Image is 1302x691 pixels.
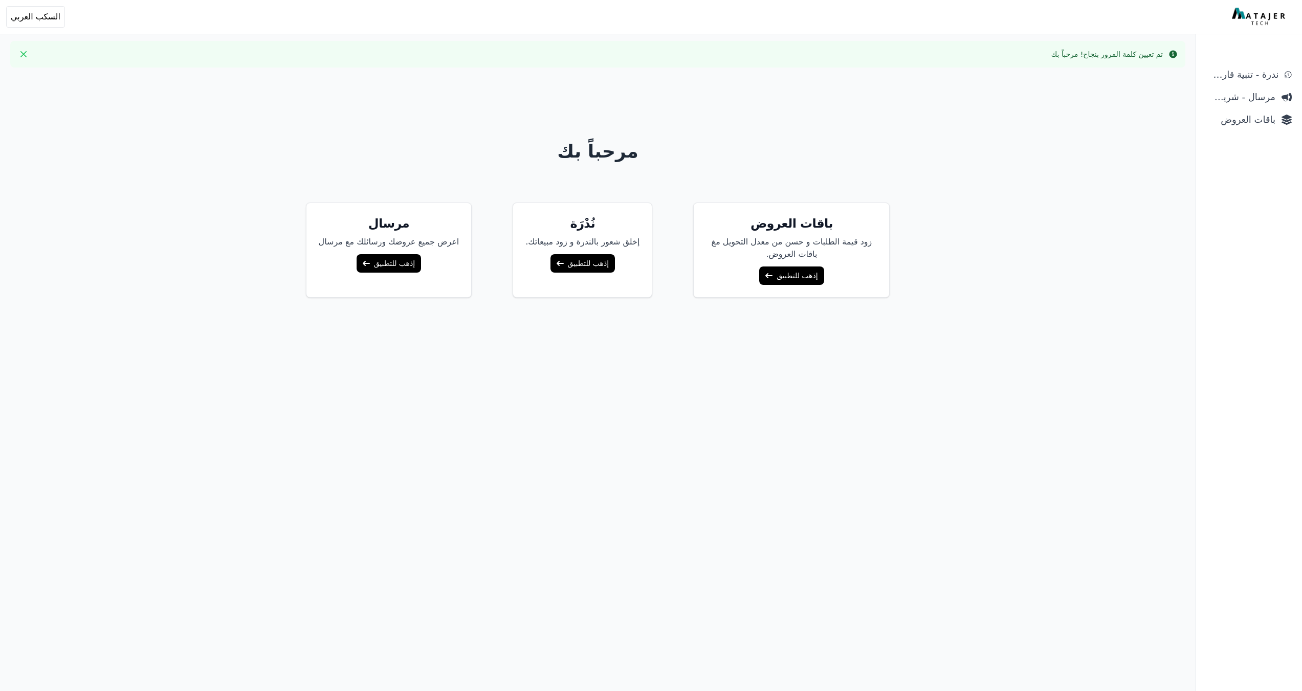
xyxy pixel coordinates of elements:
[759,266,824,285] a: إذهب للتطبيق
[706,236,877,260] p: زود قيمة الطلبات و حسن من معدل التحويل مغ باقات العروض.
[6,6,65,28] button: السكب العربي
[1206,90,1275,104] span: مرسال - شريط دعاية
[1206,68,1278,82] span: ندرة - تنبية قارب علي النفاذ
[1051,49,1163,59] div: تم تعيين كلمة المرور بنجاح! مرحباً بك
[525,236,639,248] p: إخلق شعور بالندرة و زود مبيعاتك.
[706,215,877,232] h5: باقات العروض
[525,215,639,232] h5: نُدْرَة
[1232,8,1288,26] img: MatajerTech Logo
[15,46,32,62] button: Close
[1206,113,1275,127] span: باقات العروض
[205,141,991,162] h1: مرحباً بك
[11,11,60,23] span: السكب العربي
[550,254,615,273] a: إذهب للتطبيق
[319,236,459,248] p: اعرض جميع عروضك ورسائلك مع مرسال
[319,215,459,232] h5: مرسال
[357,254,421,273] a: إذهب للتطبيق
